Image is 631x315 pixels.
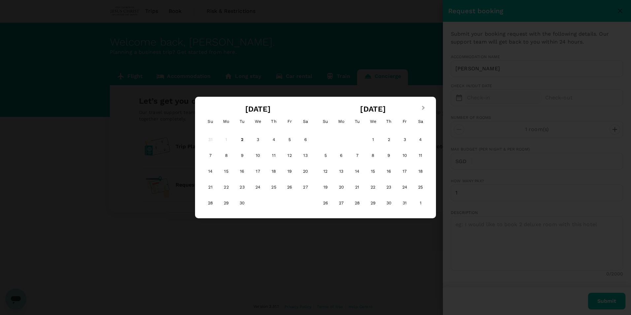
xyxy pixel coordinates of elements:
div: Choose Thursday, September 4th, 2025 [266,132,282,148]
div: Choose Saturday, September 20th, 2025 [298,163,314,179]
h2: [DATE] [200,105,315,114]
div: Monday [218,114,234,129]
div: Choose Tuesday, October 14th, 2025 [349,163,365,179]
div: Choose Saturday, October 4th, 2025 [413,132,428,148]
div: Choose Monday, October 13th, 2025 [333,163,349,179]
button: Next Month [419,103,429,114]
div: Choose Friday, October 10th, 2025 [397,148,413,163]
div: Choose Wednesday, September 3rd, 2025 [250,132,266,148]
div: Choose Saturday, November 1st, 2025 [413,195,428,211]
div: Choose Wednesday, October 22nd, 2025 [365,179,381,195]
div: Choose Friday, September 26th, 2025 [282,179,298,195]
div: Choose Monday, October 27th, 2025 [333,195,349,211]
div: Choose Monday, September 29th, 2025 [218,195,234,211]
div: Choose Monday, October 6th, 2025 [333,148,349,163]
div: Choose Thursday, September 18th, 2025 [266,163,282,179]
div: Choose Tuesday, September 30th, 2025 [234,195,250,211]
div: Choose Friday, October 17th, 2025 [397,163,413,179]
div: Saturday [413,114,428,129]
div: Choose Monday, October 20th, 2025 [333,179,349,195]
div: Monday [333,114,349,129]
div: Thursday [266,114,282,129]
div: Choose Wednesday, October 29th, 2025 [365,195,381,211]
div: Wednesday [250,114,266,129]
div: Choose Wednesday, September 10th, 2025 [250,148,266,163]
div: Wednesday [365,114,381,129]
div: Choose Friday, September 19th, 2025 [282,163,298,179]
div: Choose Saturday, September 13th, 2025 [298,148,314,163]
div: Choose Thursday, September 25th, 2025 [266,179,282,195]
div: Choose Thursday, October 30th, 2025 [381,195,397,211]
div: Choose Thursday, October 23rd, 2025 [381,179,397,195]
div: Choose Friday, October 31st, 2025 [397,195,413,211]
div: Choose Monday, September 8th, 2025 [218,148,234,163]
div: Choose Monday, September 22nd, 2025 [218,179,234,195]
div: Choose Friday, September 12th, 2025 [282,148,298,163]
div: Saturday [298,114,314,129]
div: Choose Thursday, October 2nd, 2025 [381,132,397,148]
div: Choose Tuesday, September 16th, 2025 [234,163,250,179]
div: Choose Wednesday, October 1st, 2025 [365,132,381,148]
div: Month September, 2025 [203,132,314,211]
div: Choose Thursday, October 9th, 2025 [381,148,397,163]
div: Choose Tuesday, October 7th, 2025 [349,148,365,163]
div: Choose Saturday, October 18th, 2025 [413,163,428,179]
div: Choose Tuesday, October 21st, 2025 [349,179,365,195]
div: Friday [282,114,298,129]
div: Choose Sunday, September 28th, 2025 [203,195,218,211]
div: Choose Sunday, October 12th, 2025 [317,163,333,179]
div: Not available Monday, September 1st, 2025 [218,132,234,148]
div: Choose Saturday, September 27th, 2025 [298,179,314,195]
div: Friday [397,114,413,129]
div: Month October, 2025 [317,132,428,211]
div: Choose Friday, September 5th, 2025 [282,132,298,148]
div: Choose Wednesday, October 8th, 2025 [365,148,381,163]
div: Not available Sunday, August 31st, 2025 [203,132,218,148]
div: Choose Tuesday, September 9th, 2025 [234,148,250,163]
div: Choose Thursday, September 11th, 2025 [266,148,282,163]
div: Thursday [381,114,397,129]
div: Choose Thursday, October 16th, 2025 [381,163,397,179]
div: Sunday [203,114,218,129]
div: Choose Wednesday, October 15th, 2025 [365,163,381,179]
div: Choose Tuesday, September 2nd, 2025 [234,132,250,148]
div: Choose Saturday, October 25th, 2025 [413,179,428,195]
div: Tuesday [349,114,365,129]
div: Choose Sunday, October 5th, 2025 [317,148,333,163]
div: Tuesday [234,114,250,129]
div: Sunday [317,114,333,129]
h2: [DATE] [315,105,431,114]
div: Choose Monday, September 15th, 2025 [218,163,234,179]
div: Choose Wednesday, September 17th, 2025 [250,163,266,179]
div: Choose Friday, October 3rd, 2025 [397,132,413,148]
div: Choose Sunday, September 7th, 2025 [203,148,218,163]
div: Choose Friday, October 24th, 2025 [397,179,413,195]
div: Choose Sunday, September 21st, 2025 [203,179,218,195]
div: Choose Saturday, September 6th, 2025 [298,132,314,148]
div: Choose Sunday, September 14th, 2025 [203,163,218,179]
div: Choose Tuesday, September 23rd, 2025 [234,179,250,195]
div: Choose Sunday, October 26th, 2025 [317,195,333,211]
div: Choose Tuesday, October 28th, 2025 [349,195,365,211]
div: Choose Sunday, October 19th, 2025 [317,179,333,195]
div: Choose Saturday, October 11th, 2025 [413,148,428,163]
div: Choose Wednesday, September 24th, 2025 [250,179,266,195]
